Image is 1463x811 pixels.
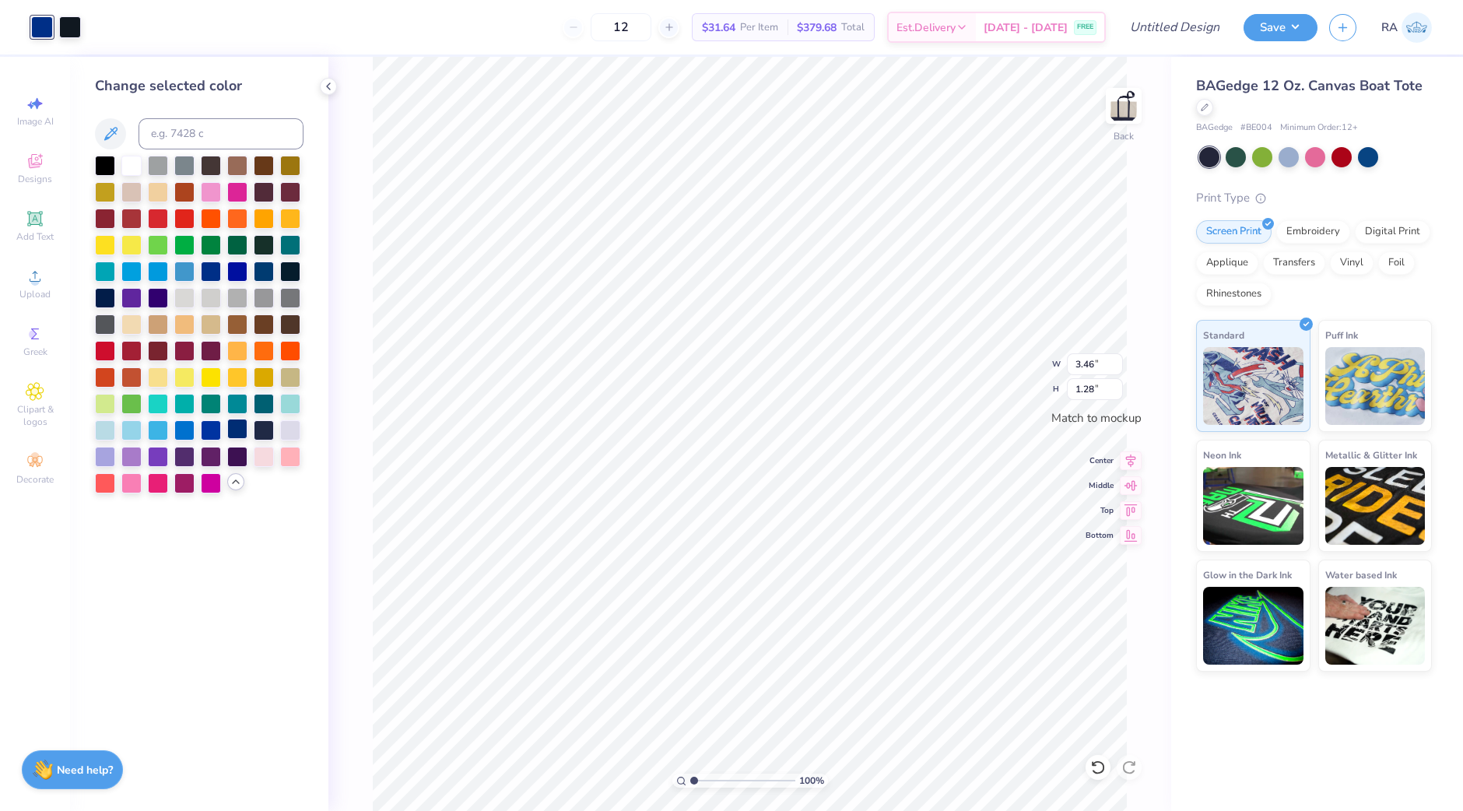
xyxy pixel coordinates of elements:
[1203,447,1241,463] span: Neon Ink
[1240,121,1272,135] span: # BE004
[1355,220,1430,244] div: Digital Print
[19,288,51,300] span: Upload
[1381,19,1398,37] span: RA
[797,19,837,36] span: $379.68
[1196,220,1272,244] div: Screen Print
[1203,327,1244,343] span: Standard
[591,13,651,41] input: – –
[1086,530,1114,541] span: Bottom
[1117,12,1232,43] input: Untitled Design
[1325,567,1397,583] span: Water based Ink
[1330,251,1374,275] div: Vinyl
[1196,121,1233,135] span: BAGedge
[1086,505,1114,516] span: Top
[1203,467,1303,545] img: Neon Ink
[1325,447,1417,463] span: Metallic & Glitter Ink
[1203,587,1303,665] img: Glow in the Dark Ink
[1402,12,1432,43] img: Riley Ash
[1381,12,1432,43] a: RA
[1244,14,1317,41] button: Save
[799,774,824,788] span: 100 %
[841,19,865,36] span: Total
[1203,347,1303,425] img: Standard
[1196,76,1423,95] span: BAGedge 12 Oz. Canvas Boat Tote
[1108,90,1139,121] img: Back
[1263,251,1325,275] div: Transfers
[1196,283,1272,306] div: Rhinestones
[1086,455,1114,466] span: Center
[1325,327,1358,343] span: Puff Ink
[1086,480,1114,491] span: Middle
[57,763,113,778] strong: Need help?
[1114,129,1134,143] div: Back
[16,230,54,243] span: Add Text
[702,19,735,36] span: $31.64
[139,118,303,149] input: e.g. 7428 c
[95,75,303,97] div: Change selected color
[984,19,1068,36] span: [DATE] - [DATE]
[23,346,47,358] span: Greek
[1325,467,1426,545] img: Metallic & Glitter Ink
[740,19,778,36] span: Per Item
[1203,567,1292,583] span: Glow in the Dark Ink
[1077,22,1093,33] span: FREE
[1325,587,1426,665] img: Water based Ink
[1196,189,1432,207] div: Print Type
[18,173,52,185] span: Designs
[896,19,956,36] span: Est. Delivery
[1325,347,1426,425] img: Puff Ink
[1280,121,1358,135] span: Minimum Order: 12 +
[16,473,54,486] span: Decorate
[1378,251,1415,275] div: Foil
[1196,251,1258,275] div: Applique
[17,115,54,128] span: Image AI
[8,403,62,428] span: Clipart & logos
[1276,220,1350,244] div: Embroidery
